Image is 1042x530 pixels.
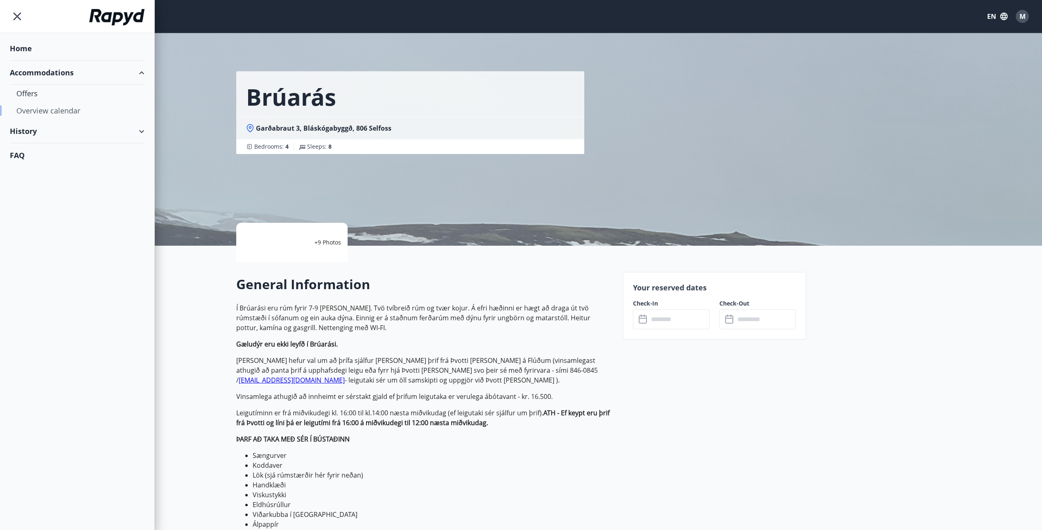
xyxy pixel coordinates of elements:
div: Overview calendar [16,102,138,119]
h1: Brúarás [246,81,336,112]
p: [PERSON_NAME] hefur val um að þrífa sjálfur [PERSON_NAME] þrif frá Þvotti [PERSON_NAME] á Flúðum ... [236,356,613,385]
span: 8 [328,143,332,150]
span: 4 [285,143,289,150]
li: Viskustykki [253,490,613,500]
div: History [10,119,145,143]
li: Lök (sjá rúmstærðir hér fyrir neðan) [253,470,613,480]
a: [EMAIL_ADDRESS][DOMAIN_NAME] [239,376,345,385]
div: FAQ [10,143,145,167]
strong: Gæludýr eru ekki leyfð í Brúarási. [236,340,338,349]
button: M [1013,7,1032,26]
p: Your reserved dates [633,282,796,293]
li: Sængurver [253,451,613,460]
span: Garðabraut 3, Bláskógabyggð, 806 Selfoss [256,124,391,133]
li: Álpappír [253,519,613,529]
button: EN [984,9,1011,24]
h2: General Information [236,275,613,293]
p: +9 Photos [314,238,341,247]
li: Handklæði [253,480,613,490]
p: Vinsamlega athugið að innheimt er sérstakt gjald ef þrifum leigutaka er verulega ábótavant - kr. ... [236,392,613,401]
span: Sleeps : [307,143,332,151]
button: menu [10,9,25,24]
li: Eldhúsrúllur [253,500,613,510]
p: Leigutíminn er frá miðvikudegi kl. 16:00 til kl.14:00 næsta miðvikudag (ef leigutaki sér sjálfur ... [236,408,613,428]
li: Koddaver [253,460,613,470]
label: Check-Out [719,299,796,308]
div: Home [10,36,145,61]
div: Offers [16,85,138,102]
span: Bedrooms : [254,143,289,151]
li: Viðarkubba í [GEOGRAPHIC_DATA] [253,510,613,519]
strong: ATH - Ef keypt eru þrif frá Þvotti og líni þá er leigutími frá 16:00 á miðvikudegi til 12:00 næst... [236,408,610,427]
span: M [1019,12,1026,21]
label: Check-In [633,299,710,308]
div: Accommodations [10,61,145,85]
strong: ÞARF AÐ TAKA MEÐ SÉR Í BÚSTAÐINN [236,435,350,444]
p: Í Brúarási eru rúm fyrir 7-9 [PERSON_NAME]. Tvö tvíbreið rúm og tvær kojur. Á efri hæðinni er hæg... [236,303,613,333]
img: union_logo [89,9,145,25]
